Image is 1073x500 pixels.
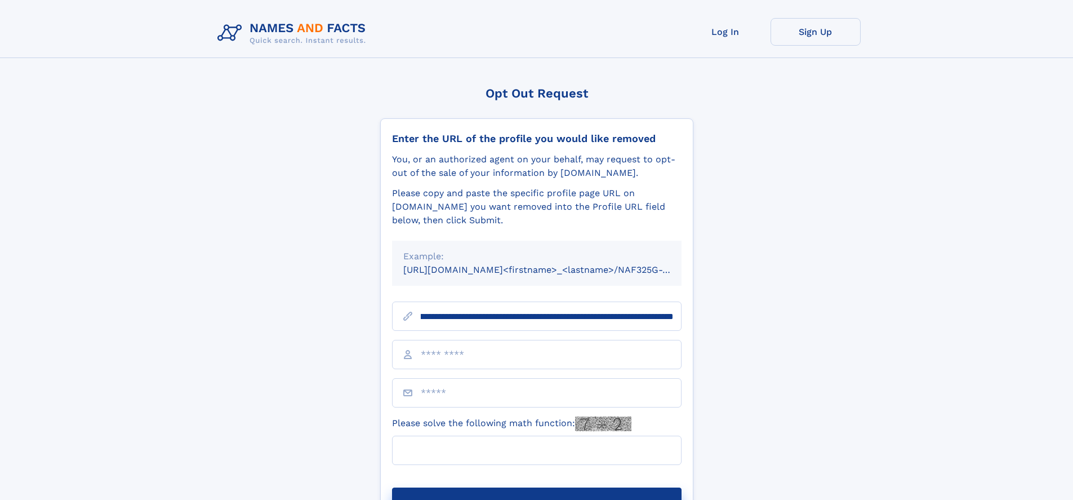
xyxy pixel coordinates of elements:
[403,250,670,263] div: Example:
[392,417,631,431] label: Please solve the following math function:
[392,153,682,180] div: You, or an authorized agent on your behalf, may request to opt-out of the sale of your informatio...
[680,18,771,46] a: Log In
[213,18,375,48] img: Logo Names and Facts
[392,132,682,145] div: Enter the URL of the profile you would like removed
[771,18,861,46] a: Sign Up
[380,86,693,100] div: Opt Out Request
[392,187,682,227] div: Please copy and paste the specific profile page URL on [DOMAIN_NAME] you want removed into the Pr...
[403,264,703,275] small: [URL][DOMAIN_NAME]<firstname>_<lastname>/NAF325G-xxxxxxxx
